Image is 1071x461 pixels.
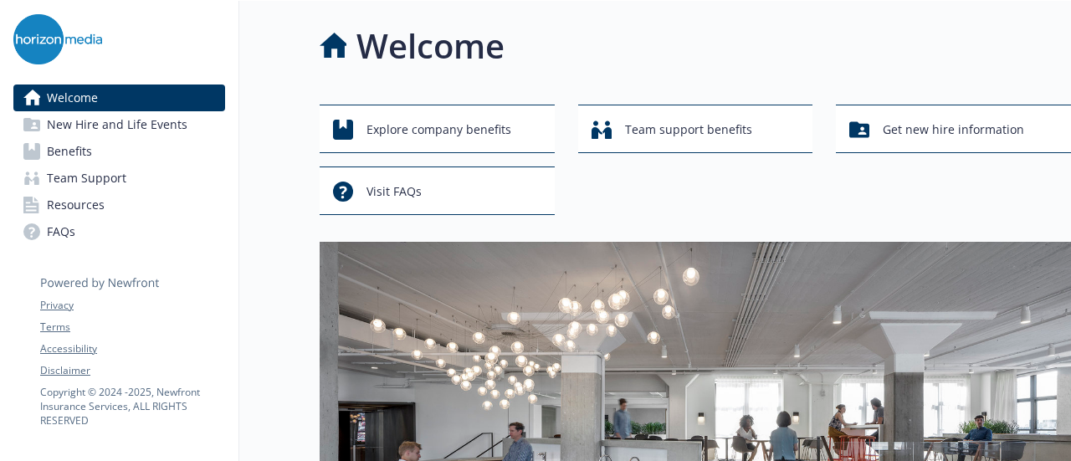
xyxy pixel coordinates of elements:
[47,138,92,165] span: Benefits
[836,105,1071,153] button: Get new hire information
[13,85,225,111] a: Welcome
[366,114,511,146] span: Explore company benefits
[40,320,224,335] a: Terms
[47,111,187,138] span: New Hire and Life Events
[13,111,225,138] a: New Hire and Life Events
[47,165,126,192] span: Team Support
[366,176,422,207] span: Visit FAQs
[883,114,1024,146] span: Get new hire information
[40,363,224,378] a: Disclaimer
[40,385,224,428] p: Copyright © 2024 - 2025 , Newfront Insurance Services, ALL RIGHTS RESERVED
[40,341,224,356] a: Accessibility
[47,218,75,245] span: FAQs
[47,192,105,218] span: Resources
[13,138,225,165] a: Benefits
[578,105,813,153] button: Team support benefits
[320,105,555,153] button: Explore company benefits
[13,218,225,245] a: FAQs
[13,165,225,192] a: Team Support
[40,298,224,313] a: Privacy
[13,192,225,218] a: Resources
[320,166,555,215] button: Visit FAQs
[625,114,752,146] span: Team support benefits
[47,85,98,111] span: Welcome
[356,21,505,71] h1: Welcome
